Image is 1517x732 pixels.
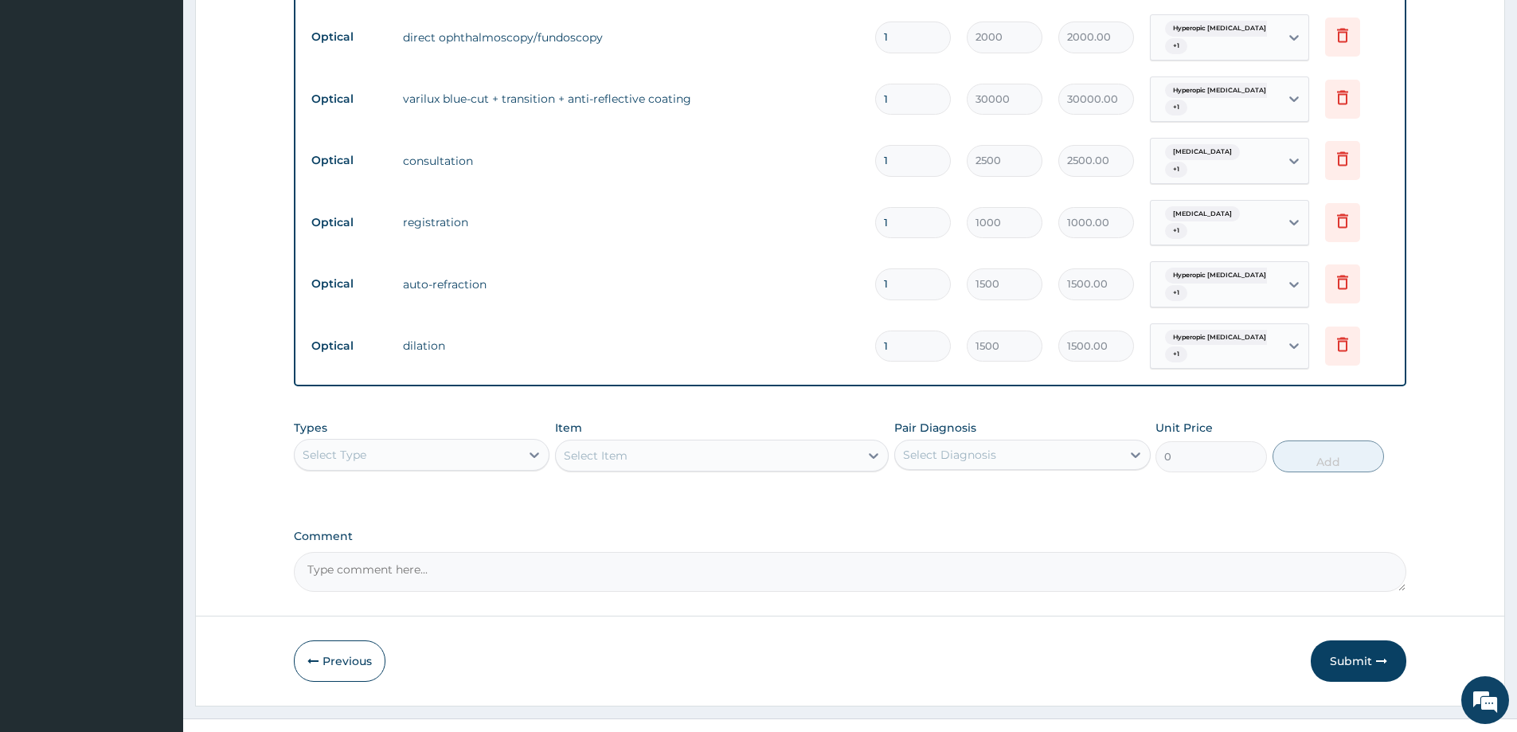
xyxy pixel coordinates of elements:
label: Types [294,421,327,435]
td: Optical [303,146,395,175]
div: Select Type [303,447,366,463]
td: Optical [303,208,395,237]
span: + 1 [1165,346,1187,362]
span: [MEDICAL_DATA] [1165,206,1240,222]
td: dilation [395,330,867,362]
span: Hyperopic [MEDICAL_DATA] [1165,21,1274,37]
span: Hyperopic [MEDICAL_DATA] [1165,268,1274,284]
div: Minimize live chat window [261,8,299,46]
label: Item [555,420,582,436]
td: Optical [303,84,395,114]
textarea: Type your message and hit 'Enter' [8,435,303,491]
td: auto-refraction [395,268,867,300]
button: Previous [294,640,385,682]
span: + 1 [1165,162,1187,178]
span: Hyperopic [MEDICAL_DATA] [1165,83,1274,99]
td: consultation [395,145,867,177]
td: registration [395,206,867,238]
span: We're online! [92,201,220,362]
td: Optical [303,331,395,361]
label: Unit Price [1155,420,1213,436]
td: Optical [303,22,395,52]
td: varilux blue-cut + transition + anti-reflective coating [395,83,867,115]
span: + 1 [1165,223,1187,239]
span: [MEDICAL_DATA] [1165,144,1240,160]
img: d_794563401_company_1708531726252_794563401 [29,80,65,119]
button: Add [1273,440,1384,472]
span: + 1 [1165,100,1187,115]
td: Optical [303,269,395,299]
span: + 1 [1165,38,1187,54]
button: Submit [1311,640,1406,682]
span: + 1 [1165,285,1187,301]
label: Comment [294,530,1406,543]
div: Select Diagnosis [903,447,996,463]
span: Hyperopic [MEDICAL_DATA] [1165,330,1274,346]
div: Chat with us now [83,89,268,110]
label: Pair Diagnosis [894,420,976,436]
td: direct ophthalmoscopy/fundoscopy [395,22,867,53]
